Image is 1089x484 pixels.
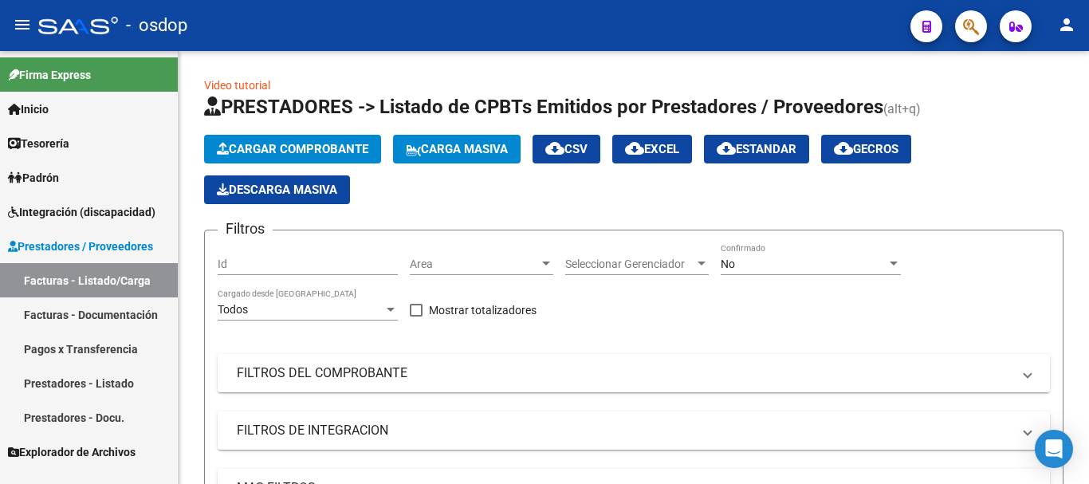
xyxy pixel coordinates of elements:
[218,411,1050,450] mat-expansion-panel-header: FILTROS DE INTEGRACION
[204,79,270,92] a: Video tutorial
[218,303,248,316] span: Todos
[1057,15,1076,34] mat-icon: person
[204,175,350,204] app-download-masive: Descarga masiva de comprobantes (adjuntos)
[8,66,91,84] span: Firma Express
[721,258,735,270] span: No
[533,135,600,163] button: CSV
[237,422,1012,439] mat-panel-title: FILTROS DE INTEGRACION
[8,203,155,221] span: Integración (discapacidad)
[410,258,539,271] span: Area
[625,142,679,156] span: EXCEL
[834,139,853,158] mat-icon: cloud_download
[8,135,69,152] span: Tesorería
[565,258,694,271] span: Seleccionar Gerenciador
[204,175,350,204] button: Descarga Masiva
[126,8,187,43] span: - osdop
[217,142,368,156] span: Cargar Comprobante
[13,15,32,34] mat-icon: menu
[545,142,588,156] span: CSV
[8,443,136,461] span: Explorador de Archivos
[218,354,1050,392] mat-expansion-panel-header: FILTROS DEL COMPROBANTE
[704,135,809,163] button: Estandar
[8,100,49,118] span: Inicio
[625,139,644,158] mat-icon: cloud_download
[218,218,273,240] h3: Filtros
[612,135,692,163] button: EXCEL
[545,139,564,158] mat-icon: cloud_download
[821,135,911,163] button: Gecros
[834,142,898,156] span: Gecros
[717,139,736,158] mat-icon: cloud_download
[204,96,883,118] span: PRESTADORES -> Listado de CPBTs Emitidos por Prestadores / Proveedores
[204,135,381,163] button: Cargar Comprobante
[217,183,337,197] span: Descarga Masiva
[393,135,521,163] button: Carga Masiva
[237,364,1012,382] mat-panel-title: FILTROS DEL COMPROBANTE
[406,142,508,156] span: Carga Masiva
[717,142,796,156] span: Estandar
[1035,430,1073,468] div: Open Intercom Messenger
[8,238,153,255] span: Prestadores / Proveedores
[8,169,59,187] span: Padrón
[883,101,921,116] span: (alt+q)
[429,301,537,320] span: Mostrar totalizadores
